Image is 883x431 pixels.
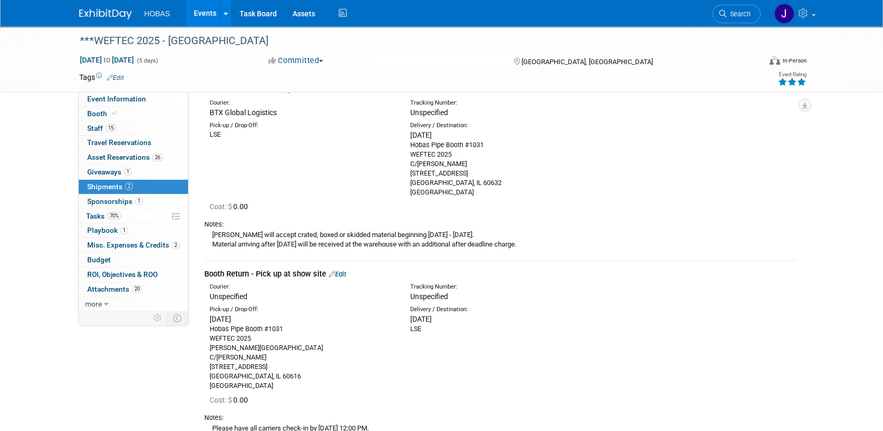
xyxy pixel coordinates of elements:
div: In-Person [782,57,806,65]
div: [DATE] [410,130,595,140]
div: Event Rating [777,72,806,77]
span: Budget [87,255,111,264]
a: Edit [329,270,346,278]
a: Staff15 [79,121,188,136]
div: BTX Global Logistics [210,107,394,118]
div: [DATE] [210,314,394,324]
a: Travel Reservations [79,136,188,150]
div: Pick-up / Drop-Off: [210,305,394,314]
span: Event Information [87,95,146,103]
a: ROI, Objectives & ROO [79,268,188,282]
button: Committed [265,55,327,66]
span: 20 [132,285,142,293]
span: Sponsorships [87,197,143,206]
span: 1 [120,227,128,234]
span: Shipments [87,182,133,191]
span: 1 [124,168,132,176]
span: 1 [135,197,143,205]
span: Cost: $ [210,396,233,404]
span: Staff [87,124,116,132]
span: ROI, Objectives & ROO [87,270,158,279]
div: Hobas Pipe Booth #1031 WEFTEC 2025 C/[PERSON_NAME] [STREET_ADDRESS] [GEOGRAPHIC_DATA], IL 60632 [... [410,140,595,197]
div: Tracking Number: [410,283,646,291]
a: Edit [107,74,124,81]
span: Asset Reservations [87,153,163,161]
span: HOBAS [144,9,170,18]
div: Courier: [210,99,394,107]
a: Budget [79,253,188,267]
div: Tracking Number: [410,99,646,107]
a: Sponsorships1 [79,194,188,209]
span: Tasks [86,212,121,220]
span: Unspecified [410,292,448,301]
span: Travel Reservations [87,138,151,147]
span: Misc. Expenses & Credits [87,241,180,249]
a: Edit [288,86,305,94]
div: Unspecified [210,291,394,302]
a: Asset Reservations26 [79,150,188,165]
span: 2 [125,182,133,190]
a: Event Information [79,92,188,106]
span: 0.00 [210,202,252,211]
span: [GEOGRAPHIC_DATA], [GEOGRAPHIC_DATA] [522,58,653,66]
img: Format-Inperson.png [770,56,780,65]
span: 0.00 [210,396,252,404]
span: Playbook [87,226,128,234]
span: Booth [87,109,119,118]
a: Playbook1 [79,223,188,238]
span: 70% [107,212,121,220]
div: Delivery / Destination: [410,121,595,130]
a: Giveaways1 [79,165,188,179]
div: Hobas Pipe Booth #1031 WEFTEC 2025 [PERSON_NAME][GEOGRAPHIC_DATA] C/[PERSON_NAME] [STREET_ADDRESS... [210,324,394,391]
div: Notes: [204,220,796,229]
span: Attachments [87,285,142,293]
div: [DATE] [410,314,595,324]
span: Search [726,10,751,18]
a: Search [712,5,761,23]
span: (5 days) [136,57,158,64]
span: [DATE] [DATE] [79,55,134,65]
td: Toggle Event Tabs [167,311,188,325]
td: Personalize Event Tab Strip [149,311,167,325]
i: Booth reservation complete [112,110,117,116]
a: Misc. Expenses & Credits2 [79,238,188,252]
div: ***WEFTEC 2025 - [GEOGRAPHIC_DATA] [76,32,745,50]
a: more [79,297,188,311]
span: Cost: $ [210,202,233,211]
span: Giveaways [87,168,132,176]
span: 2 [172,241,180,249]
a: Tasks70% [79,209,188,223]
div: LSE [210,130,394,139]
div: Pick-up / Drop-Off: [210,121,394,130]
span: to [102,56,112,64]
a: Attachments20 [79,282,188,296]
div: Booth Return - Pick up at show site [204,269,796,280]
div: [PERSON_NAME] will accept crated, boxed or skidded material beginning [DATE] - [DATE]. Material a... [204,229,796,250]
span: 15 [106,124,116,132]
div: LSE [410,324,595,334]
img: ExhibitDay [79,9,132,19]
div: Event Format [699,55,807,70]
td: Tags [79,72,124,83]
img: Jennifer Jensen [774,4,794,24]
a: Booth [79,107,188,121]
a: Shipments2 [79,180,188,194]
span: more [85,300,102,308]
div: Delivery / Destination: [410,305,595,314]
span: Unspecified [410,108,448,117]
div: Courier: [210,283,394,291]
span: 26 [152,153,163,161]
div: Notes: [204,413,796,423]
